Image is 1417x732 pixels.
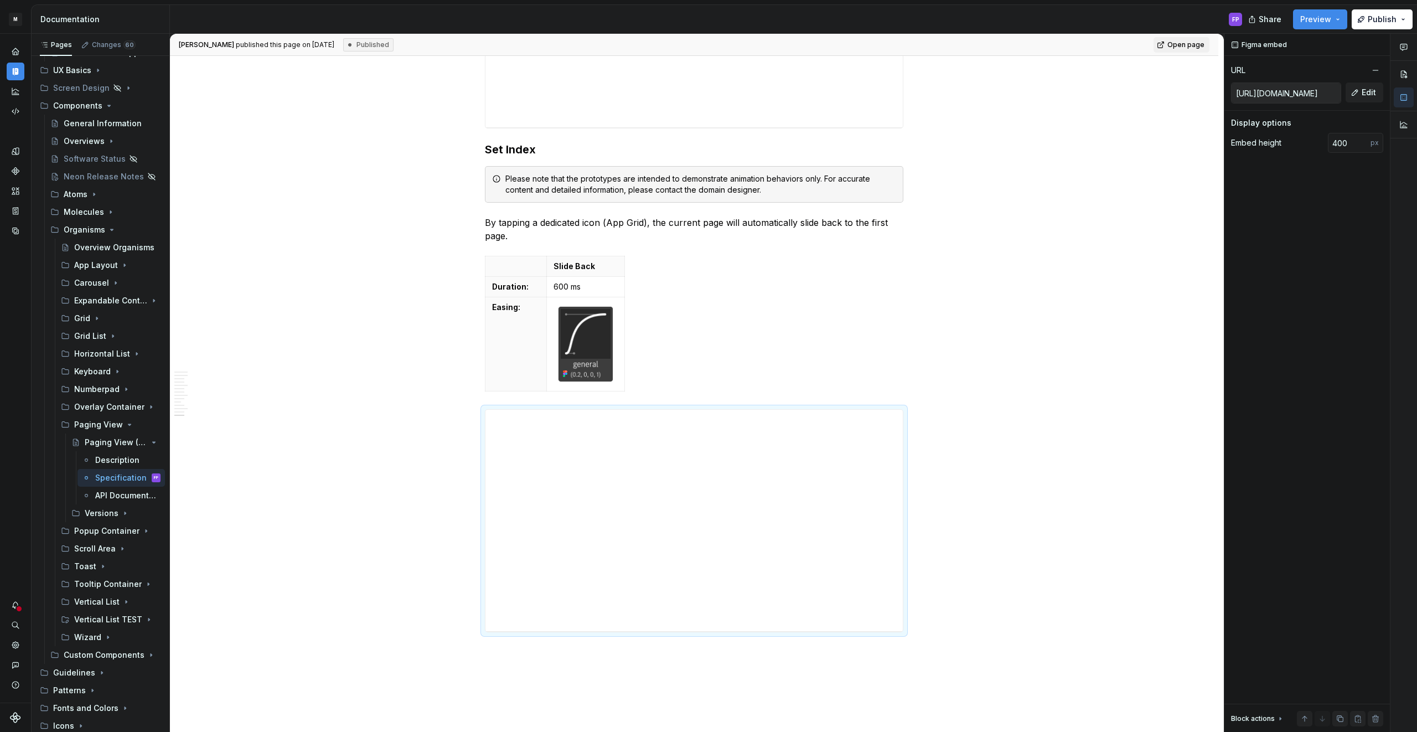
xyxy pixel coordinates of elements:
div: Toast [56,558,165,575]
button: M [2,7,29,31]
div: Keyboard [74,366,111,377]
div: M [9,13,22,26]
div: Expandable Container [74,295,147,306]
div: Numberpad [56,380,165,398]
div: Wizard [74,632,101,643]
div: Embed height [1231,137,1281,148]
span: Open page [1167,40,1204,49]
div: Wizard [56,628,165,646]
img: b754e161-8aa1-45f3-9818-8efe7c7739b2.png [558,307,613,382]
div: Design tokens [7,142,24,160]
div: Guidelines [53,667,95,678]
div: Grid List [56,327,165,345]
div: Toast [74,561,96,572]
div: Versions [67,504,165,522]
a: Code automation [7,102,24,120]
div: Icons [53,720,74,731]
div: Custom Components [46,646,165,664]
p: Easing: [492,302,540,313]
div: General Information [64,118,142,129]
div: Molecules [46,203,165,221]
div: Block actions [1231,711,1285,726]
div: Custom Components [64,649,144,661]
div: Block actions [1231,714,1275,723]
div: Versions [85,508,118,519]
button: Publish [1352,9,1413,29]
div: Neon Release Notes [64,171,144,182]
span: Share [1259,14,1281,25]
p: 600 ms [554,281,618,292]
a: Home [7,43,24,60]
div: Scroll Area [74,543,116,554]
a: Documentation [7,63,24,80]
div: Fonts and Colors [53,703,118,714]
div: App Layout [74,260,118,271]
div: Numberpad [74,384,120,395]
a: Components [7,162,24,180]
div: Paging View [56,416,165,434]
button: Contact support [7,656,24,674]
div: Analytics [7,83,24,100]
a: Open page [1154,37,1209,53]
div: Organisms [64,224,105,235]
div: Organisms [46,221,165,239]
input: 100 [1328,133,1371,153]
div: Guidelines [35,664,165,682]
a: Overview Organisms [56,239,165,256]
div: Vertical List TEST [74,614,142,625]
a: Settings [7,636,24,654]
div: Scroll Area [56,540,165,558]
div: Vertical List [56,593,165,611]
div: FP [1232,15,1239,24]
a: Data sources [7,222,24,240]
span: published this page on [DATE] [179,40,334,49]
div: Expandable Container [56,292,165,310]
div: Vertical List TEST [56,611,165,628]
span: 60 [123,40,136,49]
button: Notifications [7,596,24,614]
svg: Supernova Logo [10,712,21,723]
div: Vertical List [74,596,120,607]
a: Storybook stories [7,202,24,220]
a: SpecificationFP [77,469,165,487]
div: Grid List [74,331,106,342]
div: Patterns [53,685,86,696]
div: Specification [95,472,147,483]
div: Horizontal List [74,348,130,359]
div: Tooltip Container [56,575,165,593]
div: Components [53,100,102,111]
div: App Layout [56,256,165,274]
p: Duration: [492,281,540,292]
strong: Set Index [485,143,536,156]
div: Documentation [40,14,165,25]
div: Overlay Container [74,401,144,413]
button: Edit [1346,83,1383,102]
a: Neon Release Notes [46,168,165,185]
a: Assets [7,182,24,200]
div: Components [35,97,165,115]
button: Search ⌘K [7,616,24,634]
a: API Documentation [77,487,165,504]
div: Tooltip Container [74,579,142,590]
div: Patterns [35,682,165,699]
div: UX Basics [53,65,91,76]
span: Edit [1362,87,1376,98]
a: Paging View (Upcoming) [67,434,165,451]
div: Popup Container [56,522,165,540]
span: Preview [1300,14,1331,25]
div: Overviews [64,136,105,147]
p: px [1371,138,1379,147]
div: Fonts and Colors [35,699,165,717]
div: Changes [92,40,136,49]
